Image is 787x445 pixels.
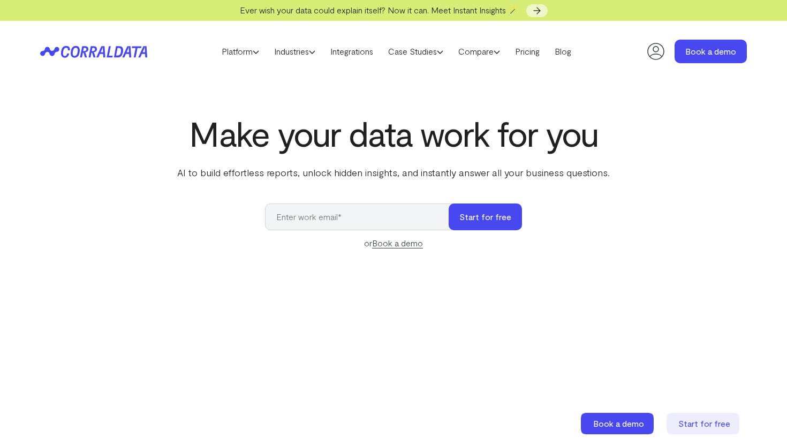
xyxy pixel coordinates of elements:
div: or [265,237,522,250]
span: Book a demo [593,418,644,428]
a: Case Studies [381,43,451,59]
p: AI to build effortless reports, unlock hidden insights, and instantly answer all your business qu... [175,165,612,179]
button: Start for free [449,203,522,230]
input: Enter work email* [265,203,459,230]
a: Integrations [323,43,381,59]
a: Pricing [508,43,547,59]
a: Blog [547,43,579,59]
a: Book a demo [675,40,747,63]
a: Industries [267,43,323,59]
h1: Make your data work for you [175,114,612,153]
a: Platform [214,43,267,59]
span: Start for free [678,418,730,428]
a: Book a demo [581,413,656,434]
a: Compare [451,43,508,59]
span: Ever wish your data could explain itself? Now it can. Meet Instant Insights 🪄 [240,5,519,15]
a: Book a demo [372,238,423,248]
a: Start for free [667,413,741,434]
